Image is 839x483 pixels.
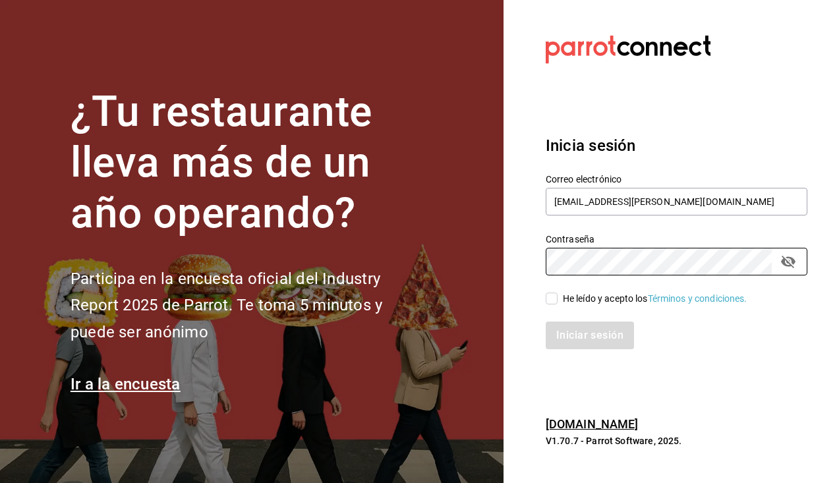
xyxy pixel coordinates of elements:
button: passwordField [777,250,799,273]
h2: Participa en la encuesta oficial del Industry Report 2025 de Parrot. Te toma 5 minutos y puede se... [71,266,426,346]
a: Términos y condiciones. [648,293,747,304]
a: Ir a la encuesta [71,375,181,393]
p: V1.70.7 - Parrot Software, 2025. [546,434,807,447]
div: He leído y acepto los [563,292,747,306]
h3: Inicia sesión [546,134,807,157]
label: Correo electrónico [546,175,807,184]
h1: ¿Tu restaurante lleva más de un año operando? [71,87,426,239]
label: Contraseña [546,235,807,244]
a: [DOMAIN_NAME] [546,417,639,431]
input: Ingresa tu correo electrónico [546,188,807,215]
